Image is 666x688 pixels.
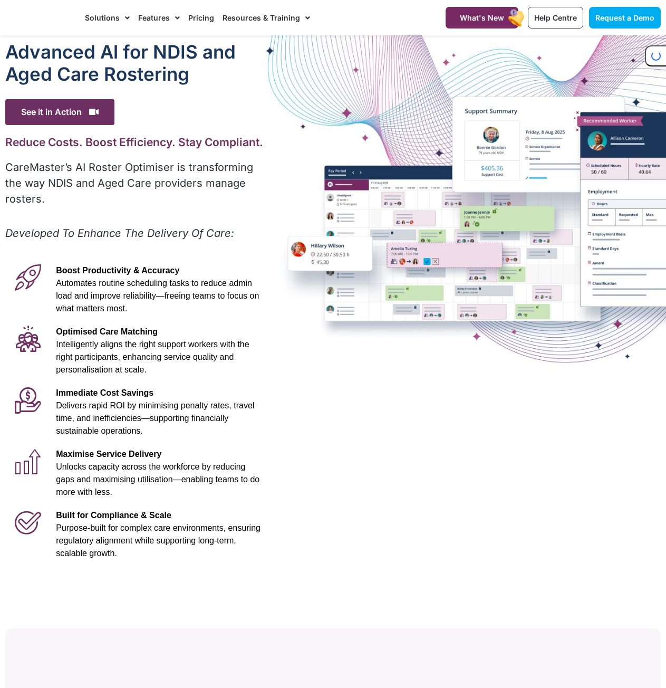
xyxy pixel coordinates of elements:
[460,13,504,22] span: What's New
[56,401,254,435] span: Delivers rapid ROI by minimising penalty rates, travel time, and inefficiencies—supporting financ...
[5,99,114,125] span: See it in Action
[56,266,179,275] span: Boost Productivity & Accuracy
[528,7,583,28] a: Help Centre
[56,450,161,458] span: Maximise Service Delivery
[5,41,268,85] h1: Advanced Al for NDIS and Aged Care Rostering
[56,511,171,520] span: Built for Compliance & Scale
[56,462,259,496] span: Unlocks capacity across the workforce by reducing gaps and maximising utilisation—enabling teams ...
[5,10,74,25] img: CareMaster Logo
[5,227,234,240] em: Developed To Enhance The Delivery Of Care:
[56,327,158,336] span: Optimised Care Matching
[5,159,268,207] p: CareMaster’s AI Roster Optimiser is transforming the way NDIS and Aged Care providers manage rost...
[56,388,153,397] span: Immediate Cost Savings
[5,136,268,149] h2: Reduce Costs. Boost Efficiency. Stay Compliant.
[534,13,577,22] span: Help Centre
[56,523,260,558] span: Purpose-built for complex care environments, ensuring regulatory alignment while supporting long-...
[589,7,661,28] a: Request a Demo
[446,7,518,28] a: What's New
[56,340,249,374] span: Intelligently aligns the right support workers with the right participants, enhancing service qua...
[56,279,259,313] span: Automates routine scheduling tasks to reduce admin load and improve reliability—freeing teams to ...
[595,13,654,22] span: Request a Demo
